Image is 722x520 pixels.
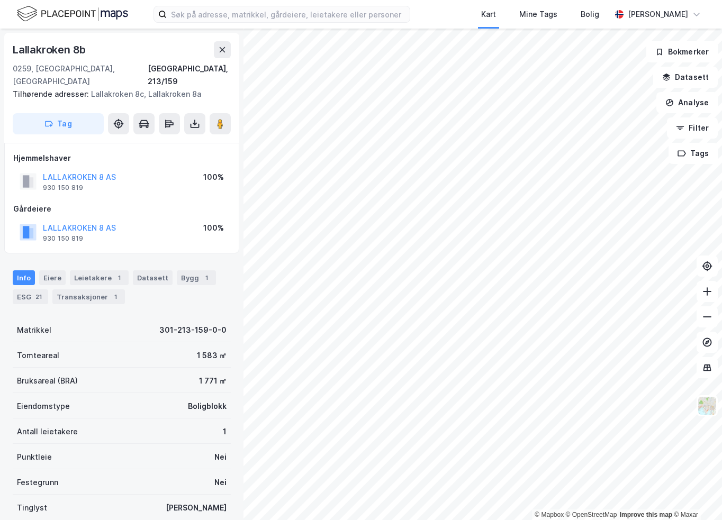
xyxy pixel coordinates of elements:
div: [GEOGRAPHIC_DATA], 213/159 [148,62,231,88]
div: Punktleie [17,451,52,463]
div: 1 [201,272,212,283]
button: Bokmerker [646,41,718,62]
div: [PERSON_NAME] [628,8,688,21]
img: logo.f888ab2527a4732fd821a326f86c7f29.svg [17,5,128,23]
div: Antall leietakere [17,425,78,438]
div: 930 150 819 [43,234,83,243]
div: 1 [114,272,124,283]
div: [PERSON_NAME] [166,501,227,514]
a: OpenStreetMap [566,511,617,518]
img: Z [697,396,717,416]
div: Gårdeiere [13,203,230,215]
div: 21 [33,291,44,302]
div: Boligblokk [188,400,227,413]
button: Tag [13,113,104,134]
div: Festegrunn [17,476,58,489]
div: Bygg [177,270,216,285]
button: Datasett [653,67,718,88]
span: Tilhørende adresser: [13,89,91,98]
div: 1 [223,425,227,438]
div: Bruksareal (BRA) [17,375,78,387]
div: Lallakroken 8c, Lallakroken 8a [13,88,222,101]
div: Tomteareal [17,349,59,362]
div: Hjemmelshaver [13,152,230,165]
div: ESG [13,289,48,304]
div: Nei [214,476,227,489]
div: 100% [203,171,224,184]
div: Leietakere [70,270,129,285]
a: Improve this map [620,511,672,518]
div: Matrikkel [17,324,51,336]
div: Info [13,270,35,285]
div: 301-213-159-0-0 [159,324,227,336]
div: Eiere [39,270,66,285]
div: Bolig [581,8,599,21]
div: Datasett [133,270,173,285]
div: Tinglyst [17,501,47,514]
div: 0259, [GEOGRAPHIC_DATA], [GEOGRAPHIC_DATA] [13,62,148,88]
div: Transaksjoner [52,289,125,304]
div: 1 [110,291,121,302]
input: Søk på adresse, matrikkel, gårdeiere, leietakere eller personer [167,6,410,22]
iframe: Chat Widget [669,469,722,520]
div: 100% [203,222,224,234]
div: Eiendomstype [17,400,70,413]
div: Kart [481,8,496,21]
div: 1 583 ㎡ [197,349,227,362]
button: Analyse [656,92,718,113]
a: Mapbox [535,511,564,518]
button: Tags [669,143,718,164]
div: Nei [214,451,227,463]
div: 930 150 819 [43,184,83,192]
div: 1 771 ㎡ [199,375,227,387]
div: Mine Tags [519,8,557,21]
button: Filter [667,117,718,139]
div: Kontrollprogram for chat [669,469,722,520]
div: Lallakroken 8b [13,41,88,58]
